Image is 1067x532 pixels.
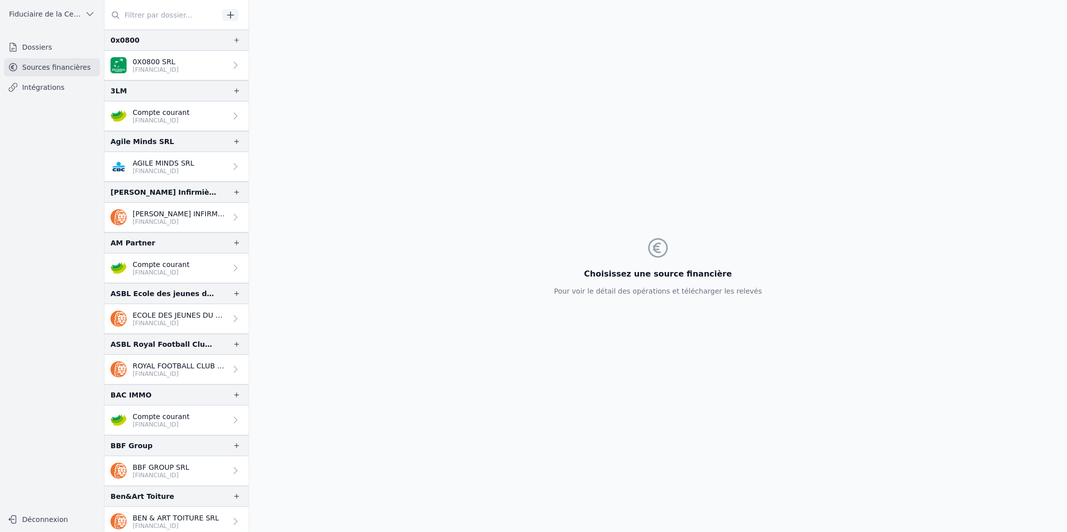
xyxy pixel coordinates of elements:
a: ROYAL FOOTBALL CLUB WALLONIA HANNUT ASBL [FINANCIAL_ID] [104,355,249,384]
a: Sources financières [4,58,100,76]
img: ing.png [111,513,127,529]
span: Fiduciaire de la Cense & Associés [9,9,81,19]
p: Compte courant [133,259,189,270]
a: 0X0800 SRL [FINANCIAL_ID] [104,51,249,80]
a: Dossiers [4,38,100,56]
div: BAC IMMO [111,389,152,401]
img: crelan.png [111,412,127,428]
h3: Choisissez une source financière [554,268,762,280]
p: [FINANCIAL_ID] [133,66,179,74]
div: Agile Minds SRL [111,136,174,148]
p: Compte courant [133,107,189,117]
a: Compte courant [FINANCIAL_ID] [104,253,249,283]
p: [FINANCIAL_ID] [133,522,219,530]
p: AGILE MINDS SRL [133,158,194,168]
button: Déconnexion [4,511,100,527]
p: Compte courant [133,412,189,422]
div: 0x0800 [111,34,140,46]
p: [PERSON_NAME] INFIRMIERE SCOMM [133,209,227,219]
img: crelan.png [111,260,127,276]
a: Intégrations [4,78,100,96]
p: ECOLE DES JEUNES DU ROYAL FOOTBALL CLUB WALLONIA HANNUT ASBL [133,310,227,320]
p: [FINANCIAL_ID] [133,421,189,429]
a: [PERSON_NAME] INFIRMIERE SCOMM [FINANCIAL_ID] [104,203,249,232]
p: [FINANCIAL_ID] [133,370,227,378]
img: CBC_CREGBEBB.png [111,159,127,175]
a: Compte courant [FINANCIAL_ID] [104,406,249,435]
p: [FINANCIAL_ID] [133,471,189,479]
p: 0X0800 SRL [133,57,179,67]
img: ing.png [111,463,127,479]
p: ROYAL FOOTBALL CLUB WALLONIA HANNUT ASBL [133,361,227,371]
div: ASBL Royal Football Club [PERSON_NAME] [111,338,217,350]
input: Filtrer par dossier... [104,6,219,24]
div: Ben&Art Toiture [111,490,174,502]
img: crelan.png [111,108,127,124]
p: [FINANCIAL_ID] [133,116,189,124]
a: BBF GROUP SRL [FINANCIAL_ID] [104,456,249,486]
p: BEN & ART TOITURE SRL [133,513,219,523]
p: [FINANCIAL_ID] [133,319,227,327]
p: BBF GROUP SRL [133,462,189,472]
img: BNP_BE_BUSINESS_GEBABEBB.png [111,57,127,73]
div: ASBL Ecole des jeunes du Royal football Club Hannutois [111,288,217,300]
img: ing.png [111,209,127,225]
img: ing.png [111,361,127,377]
p: Pour voir le détail des opérations et télécharger les relevés [554,286,762,296]
button: Fiduciaire de la Cense & Associés [4,6,100,22]
p: [FINANCIAL_ID] [133,218,227,226]
div: 3LM [111,85,127,97]
p: [FINANCIAL_ID] [133,269,189,277]
a: AGILE MINDS SRL [FINANCIAL_ID] [104,152,249,182]
div: [PERSON_NAME] Infirmière [111,186,217,198]
a: ECOLE DES JEUNES DU ROYAL FOOTBALL CLUB WALLONIA HANNUT ASBL [FINANCIAL_ID] [104,304,249,334]
a: Compte courant [FINANCIAL_ID] [104,101,249,131]
p: [FINANCIAL_ID] [133,167,194,175]
img: ing.png [111,311,127,327]
div: BBF Group [111,440,153,452]
div: AM Partner [111,237,155,249]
